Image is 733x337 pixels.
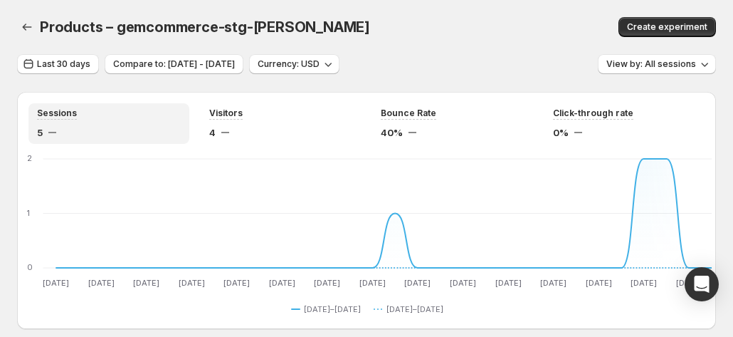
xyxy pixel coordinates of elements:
[304,304,361,315] span: [DATE]–[DATE]
[374,301,449,318] button: [DATE]–[DATE]
[495,278,522,288] text: [DATE]
[540,278,566,288] text: [DATE]
[291,301,366,318] button: [DATE]–[DATE]
[43,278,69,288] text: [DATE]
[133,278,159,288] text: [DATE]
[40,19,370,36] span: Products – gemcommerce-stg-[PERSON_NAME]
[37,108,77,119] span: Sessions
[223,278,250,288] text: [DATE]
[105,54,243,74] button: Compare to: [DATE] - [DATE]
[386,304,443,315] span: [DATE]–[DATE]
[553,108,633,119] span: Click-through rate
[676,278,702,288] text: [DATE]
[381,108,436,119] span: Bounce Rate
[631,278,657,288] text: [DATE]
[179,278,205,288] text: [DATE]
[359,278,386,288] text: [DATE]
[381,125,403,140] span: 40%
[113,58,235,70] span: Compare to: [DATE] - [DATE]
[27,208,30,218] text: 1
[627,21,707,33] span: Create experiment
[606,58,696,70] span: View by: All sessions
[450,278,476,288] text: [DATE]
[27,262,33,272] text: 0
[553,125,569,140] span: 0%
[209,125,216,140] span: 4
[17,54,99,74] button: Last 30 days
[88,278,115,288] text: [DATE]
[27,153,32,163] text: 2
[314,278,340,288] text: [DATE]
[37,125,43,140] span: 5
[269,278,295,288] text: [DATE]
[404,278,431,288] text: [DATE]
[685,267,719,301] div: Open Intercom Messenger
[586,278,612,288] text: [DATE]
[258,58,320,70] span: Currency: USD
[598,54,716,74] button: View by: All sessions
[209,108,243,119] span: Visitors
[249,54,339,74] button: Currency: USD
[618,17,716,37] button: Create experiment
[37,58,90,70] span: Last 30 days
